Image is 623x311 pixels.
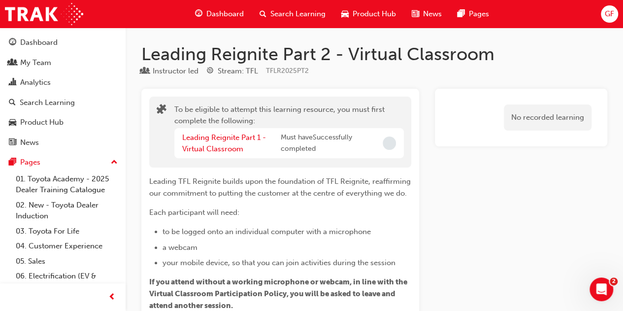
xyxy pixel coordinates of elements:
[12,224,122,239] a: 03. Toyota For Life
[4,153,122,172] button: Pages
[266,67,309,75] span: Learning resource code
[20,57,51,69] div: My Team
[108,291,116,304] span: prev-icon
[605,8,614,20] span: GF
[163,227,371,236] span: to be logged onto an individual computer with a microphone
[610,277,618,285] span: 2
[252,4,333,24] a: search-iconSearch Learning
[149,177,413,198] span: Leading TFL Reignite builds upon the foundation of TFL Reignite, reaffirming our commitment to pu...
[206,67,214,76] span: target-icon
[404,4,450,24] a: news-iconNews
[423,8,442,20] span: News
[341,8,349,20] span: car-icon
[149,208,239,217] span: Each participant will need:
[601,5,618,23] button: GF
[450,4,497,24] a: pages-iconPages
[412,8,419,20] span: news-icon
[149,277,409,310] span: If you attend without a working microphone or webcam, in line with the Virtual Classroom Particip...
[206,8,244,20] span: Dashboard
[174,104,404,160] div: To be eligible to attempt this learning resource, you must first complete the following:
[383,137,396,150] span: Incomplete
[9,78,16,87] span: chart-icon
[4,94,122,112] a: Search Learning
[20,157,40,168] div: Pages
[141,67,149,76] span: learningResourceType_INSTRUCTOR_LED-icon
[9,38,16,47] span: guage-icon
[20,137,39,148] div: News
[4,113,122,132] a: Product Hub
[4,34,122,52] a: Dashboard
[260,8,266,20] span: search-icon
[9,118,16,127] span: car-icon
[163,243,197,252] span: a webcam
[187,4,252,24] a: guage-iconDashboard
[4,54,122,72] a: My Team
[20,37,58,48] div: Dashboard
[504,104,591,131] div: No recorded learning
[12,172,122,198] a: 01. Toyota Academy - 2025 Dealer Training Catalogue
[141,43,607,65] h1: Leading Reignite Part 2 - Virtual Classroom
[458,8,465,20] span: pages-icon
[9,158,16,167] span: pages-icon
[12,269,122,295] a: 06. Electrification (EV & Hybrid)
[111,156,118,169] span: up-icon
[12,239,122,254] a: 04. Customer Experience
[590,277,613,301] iframe: Intercom live chat
[141,65,198,77] div: Type
[469,8,489,20] span: Pages
[20,77,51,88] div: Analytics
[353,8,396,20] span: Product Hub
[9,99,16,107] span: search-icon
[20,117,64,128] div: Product Hub
[281,132,379,154] span: Must have Successfully completed
[270,8,326,20] span: Search Learning
[12,198,122,224] a: 02. New - Toyota Dealer Induction
[163,258,395,267] span: your mobile device, so that you can join activities during the session
[153,66,198,77] div: Instructor led
[9,138,16,147] span: news-icon
[206,65,258,77] div: Stream
[333,4,404,24] a: car-iconProduct Hub
[20,97,75,108] div: Search Learning
[4,134,122,152] a: News
[157,105,166,116] span: puzzle-icon
[218,66,258,77] div: Stream: TFL
[5,3,83,25] img: Trak
[4,32,122,153] button: DashboardMy TeamAnalyticsSearch LearningProduct HubNews
[4,73,122,92] a: Analytics
[9,59,16,68] span: people-icon
[12,254,122,269] a: 05. Sales
[182,133,266,153] a: Leading Reignite Part 1 - Virtual Classroom
[195,8,202,20] span: guage-icon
